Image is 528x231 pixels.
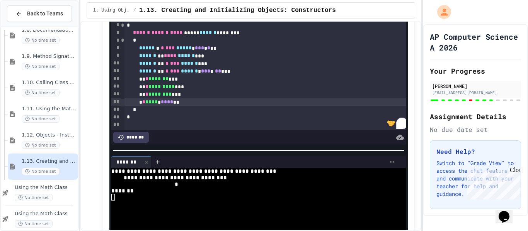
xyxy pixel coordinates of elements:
span: No time set [22,115,60,123]
h2: Assignment Details [430,111,521,122]
iframe: chat widget [464,167,520,199]
iframe: chat widget [496,200,520,223]
h1: AP Computer Science A 2026 [430,31,521,53]
span: No time set [15,220,53,228]
h2: Your Progress [430,66,521,76]
span: No time set [22,168,60,175]
span: 1.13. Creating and Initializing Objects: Constructors [22,158,77,165]
span: / [133,7,136,13]
span: 1.10. Calling Class Methods [22,79,77,86]
span: No time set [15,194,53,201]
p: Switch to "Grade View" to access the chat feature and communicate with your teacher for help and ... [436,159,514,198]
div: No due date set [430,125,521,134]
span: No time set [22,63,60,70]
span: No time set [22,37,60,44]
span: 1.8. Documentation with Comments and Preconditions [22,27,77,34]
span: Back to Teams [27,10,63,18]
span: No time set [22,89,60,96]
span: 1.13. Creating and Initializing Objects: Constructors [139,6,336,15]
span: Using the Math Class [15,184,77,191]
span: Using the Math Class [15,211,77,217]
span: 1. Using Objects and Methods [93,7,130,13]
div: [PERSON_NAME] [432,83,519,89]
div: Chat with us now!Close [3,3,53,49]
span: 1.12. Objects - Instances of Classes [22,132,77,138]
div: [EMAIL_ADDRESS][DOMAIN_NAME] [432,90,519,96]
span: 1.11. Using the Math Class [22,106,77,112]
div: My Account [429,3,453,21]
h3: Need Help? [436,147,514,156]
span: 1.9. Method Signatures [22,53,77,60]
button: Back to Teams [7,5,72,22]
span: No time set [22,142,60,149]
